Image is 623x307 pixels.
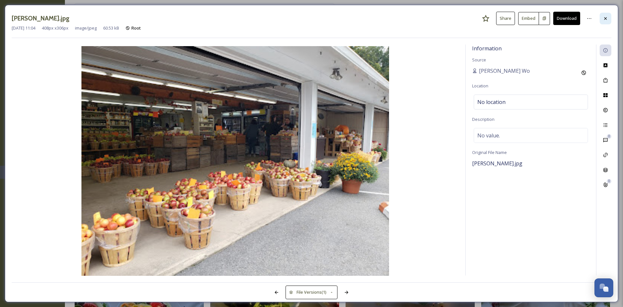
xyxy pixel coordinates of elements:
h3: [PERSON_NAME].jpg [12,14,69,23]
button: Share [496,12,515,25]
span: Description [472,116,495,122]
div: 0 [607,134,611,139]
button: Open Chat [594,278,613,297]
span: Original File Name [472,149,507,155]
button: Embed [518,12,539,25]
span: Location [472,83,488,89]
span: [PERSON_NAME] Wo [479,67,530,75]
span: 408 px x 306 px [42,25,68,31]
button: File Versions(1) [286,286,337,299]
img: Heckman%20Orchards.jpg [12,46,459,277]
span: image/jpeg [75,25,97,31]
span: No location [477,98,506,106]
span: [DATE] 11:04 [12,25,35,31]
div: 0 [607,179,611,184]
span: Root [131,25,141,31]
span: Information [472,45,502,52]
span: Source [472,57,486,63]
span: No value. [477,132,500,139]
button: Download [553,12,580,25]
span: [PERSON_NAME].jpg [472,160,522,167]
span: 60.53 kB [103,25,119,31]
